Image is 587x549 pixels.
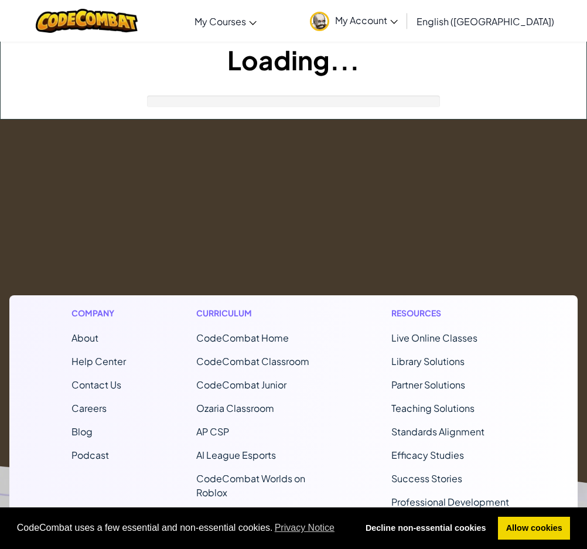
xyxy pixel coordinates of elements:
a: CodeCombat Worlds on Roblox [196,472,305,499]
a: Standards Alignment [391,425,484,438]
a: CodeCombat Junior [196,378,286,391]
span: Contact Us [71,378,121,391]
a: CodeCombat Classroom [196,355,309,367]
a: Blog [71,425,93,438]
h1: Curriculum [196,307,321,319]
img: CodeCombat logo [36,9,138,33]
a: AP CSP [196,425,229,438]
img: avatar [310,12,329,31]
a: English ([GEOGRAPHIC_DATA]) [411,5,560,37]
a: Ozaria Classroom [196,402,274,414]
a: Live Online Classes [391,332,477,344]
a: About [71,332,98,344]
a: deny cookies [357,517,494,540]
a: Podcast [71,449,109,461]
a: Success Stories [391,472,462,485]
a: AI League Esports [196,449,276,461]
span: English ([GEOGRAPHIC_DATA]) [417,15,554,28]
a: Efficacy Studies [391,449,464,461]
h1: Loading... [1,42,586,78]
a: Help Center [71,355,126,367]
span: My Account [335,14,398,26]
span: My Courses [194,15,246,28]
a: learn more about cookies [273,519,337,537]
a: My Courses [189,5,262,37]
a: Library Solutions [391,355,465,367]
a: Partner Solutions [391,378,465,391]
a: Professional Development [391,496,509,508]
h1: Company [71,307,126,319]
a: My Account [304,2,404,39]
span: CodeCombat uses a few essential and non-essential cookies. [17,519,349,537]
h1: Resources [391,307,516,319]
a: Careers [71,402,107,414]
a: Teaching Solutions [391,402,475,414]
span: CodeCombat Home [196,332,289,344]
a: allow cookies [498,517,570,540]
